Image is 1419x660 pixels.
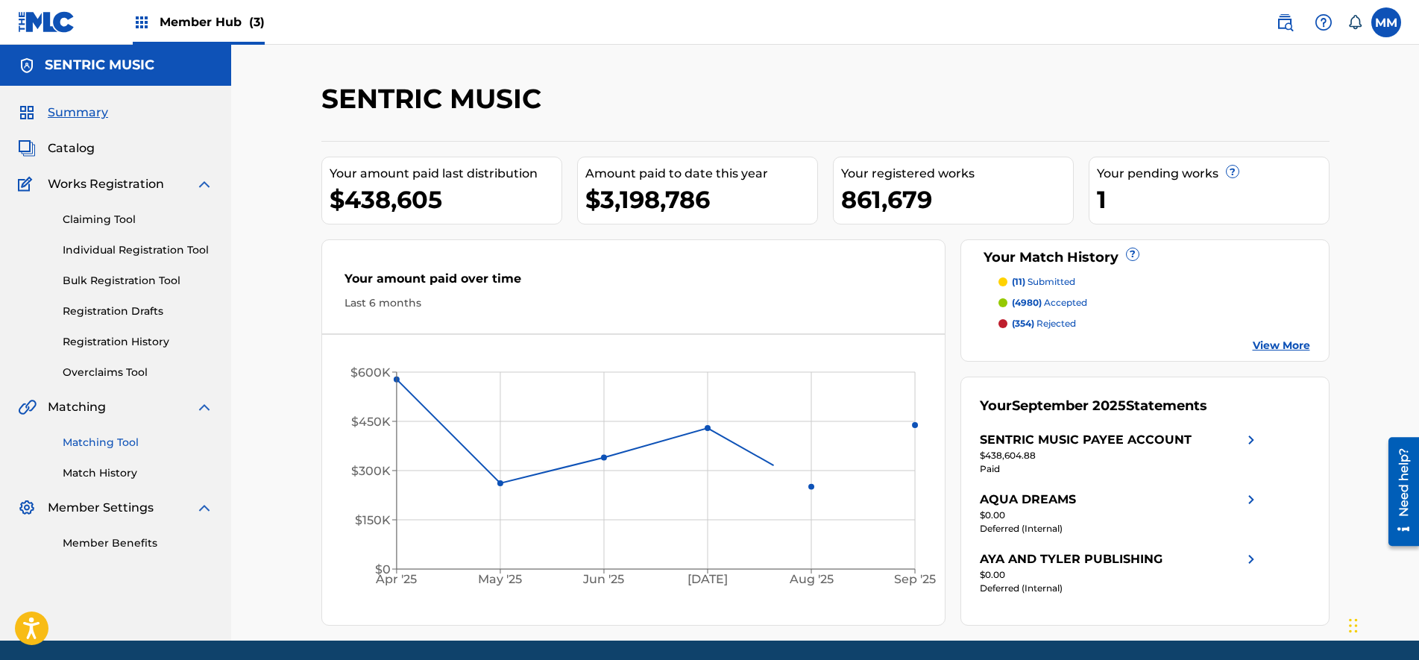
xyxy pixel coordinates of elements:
[1012,276,1025,287] span: (11)
[1253,338,1310,353] a: View More
[355,513,391,527] tspan: $150K
[585,165,817,183] div: Amount paid to date this year
[48,398,106,416] span: Matching
[48,104,108,122] span: Summary
[582,573,624,587] tspan: Jun '25
[18,139,36,157] img: Catalog
[195,175,213,193] img: expand
[63,465,213,481] a: Match History
[998,317,1310,330] a: (354) rejected
[1012,296,1087,309] p: accepted
[63,535,213,551] a: Member Benefits
[980,491,1260,535] a: AQUA DREAMSright chevron icon$0.00Deferred (Internal)
[1347,15,1362,30] div: Notifications
[1012,297,1042,308] span: (4980)
[1012,317,1076,330] p: rejected
[375,573,417,587] tspan: Apr '25
[980,491,1076,509] div: AQUA DREAMS
[63,242,213,258] a: Individual Registration Tool
[980,462,1260,476] div: Paid
[980,582,1260,595] div: Deferred (Internal)
[249,15,265,29] span: (3)
[45,57,154,74] h5: SENTRIC MUSIC
[18,104,108,122] a: SummarySummary
[18,499,36,517] img: Member Settings
[1377,432,1419,552] iframe: Resource Center
[980,568,1260,582] div: $0.00
[63,435,213,450] a: Matching Tool
[1371,7,1401,37] div: User Menu
[1242,491,1260,509] img: right chevron icon
[133,13,151,31] img: Top Rightsholders
[18,139,95,157] a: CatalogCatalog
[1349,603,1358,648] div: Drag
[789,573,834,587] tspan: Aug '25
[350,365,391,380] tspan: $600K
[1315,13,1333,31] img: help
[980,431,1260,476] a: SENTRIC MUSIC PAYEE ACCOUNTright chevron icon$438,604.88Paid
[1127,248,1139,260] span: ?
[1270,7,1300,37] a: Public Search
[63,273,213,289] a: Bulk Registration Tool
[980,509,1260,522] div: $0.00
[18,57,36,75] img: Accounts
[1227,166,1239,177] span: ?
[998,275,1310,289] a: (11) submitted
[980,550,1162,568] div: AYA AND TYLER PUBLISHING
[18,175,37,193] img: Works Registration
[980,449,1260,462] div: $438,604.88
[980,431,1192,449] div: SENTRIC MUSIC PAYEE ACCOUNT
[48,175,164,193] span: Works Registration
[841,183,1073,216] div: 861,679
[195,499,213,517] img: expand
[980,550,1260,595] a: AYA AND TYLER PUBLISHINGright chevron icon$0.00Deferred (Internal)
[18,11,75,33] img: MLC Logo
[1309,7,1338,37] div: Help
[48,499,154,517] span: Member Settings
[321,82,549,116] h2: SENTRIC MUSIC
[980,522,1260,535] div: Deferred (Internal)
[1276,13,1294,31] img: search
[48,139,95,157] span: Catalog
[63,304,213,319] a: Registration Drafts
[344,295,923,311] div: Last 6 months
[478,573,522,587] tspan: May '25
[375,562,391,576] tspan: $0
[330,165,561,183] div: Your amount paid last distribution
[63,334,213,350] a: Registration History
[980,248,1310,268] div: Your Match History
[18,104,36,122] img: Summary
[1242,431,1260,449] img: right chevron icon
[1097,165,1329,183] div: Your pending works
[344,270,923,295] div: Your amount paid over time
[688,573,728,587] tspan: [DATE]
[18,398,37,416] img: Matching
[1012,318,1034,329] span: (354)
[63,212,213,227] a: Claiming Tool
[330,183,561,216] div: $438,605
[998,296,1310,309] a: (4980) accepted
[1012,275,1075,289] p: submitted
[1242,550,1260,568] img: right chevron icon
[1097,183,1329,216] div: 1
[980,396,1207,416] div: Your Statements
[1344,588,1419,660] iframe: Chat Widget
[195,398,213,416] img: expand
[841,165,1073,183] div: Your registered works
[351,415,391,429] tspan: $450K
[351,464,391,478] tspan: $300K
[585,183,817,216] div: $3,198,786
[63,365,213,380] a: Overclaims Tool
[894,573,936,587] tspan: Sep '25
[1012,397,1126,414] span: September 2025
[160,13,265,31] span: Member Hub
